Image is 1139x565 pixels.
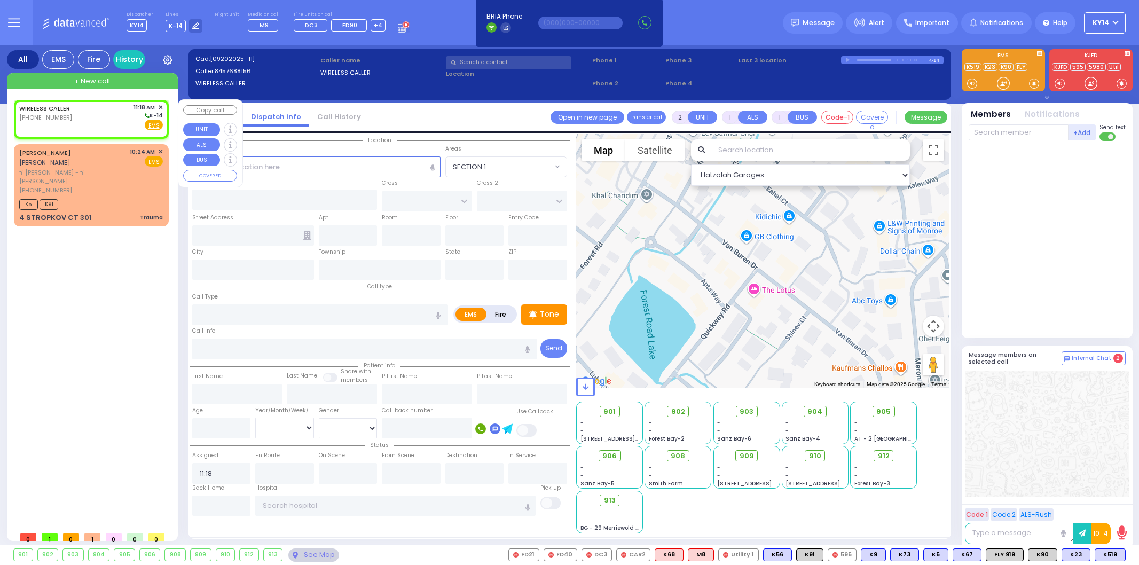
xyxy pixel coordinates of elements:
[113,50,145,69] a: History
[580,427,584,435] span: -
[580,508,584,516] span: -
[192,451,218,460] label: Assigned
[579,374,614,388] a: Open this area in Google Maps (opens a new window)
[382,214,398,222] label: Room
[516,407,553,416] label: Use Callback
[1099,131,1117,142] label: Turn off text
[821,111,853,124] button: Code-1
[143,112,163,120] span: K-14
[19,113,72,122] span: [PHONE_NUMBER]
[711,139,909,161] input: Search location
[1069,124,1096,140] button: +Add
[580,480,615,488] span: Sanz Bay-5
[513,552,519,558] img: red-radio-icon.svg
[192,156,441,177] input: Search location here
[303,231,311,240] span: Other building occupants
[649,480,683,488] span: Smith Farm
[718,548,759,561] div: Utility 1
[785,480,886,488] span: [STREET_ADDRESS][PERSON_NAME]
[508,548,539,561] div: FD21
[78,50,110,69] div: Fire
[183,123,220,136] button: UNIT
[445,156,567,177] span: SECTION 1
[544,548,577,561] div: FD40
[538,17,623,29] input: (000)000-00000
[19,186,72,194] span: [PHONE_NUMBER]
[1099,123,1126,131] span: Send text
[341,367,371,375] small: Share with
[1113,354,1123,363] span: 2
[341,376,368,384] span: members
[785,435,820,443] span: Sanz Bay-4
[1064,356,1070,362] img: comment-alt.png
[127,19,147,32] span: KY14
[586,552,592,558] img: red-radio-icon.svg
[363,136,397,144] span: Location
[374,21,382,29] span: +4
[183,154,220,167] button: BUS
[166,20,186,32] span: K-14
[63,533,79,541] span: 0
[319,406,339,415] label: Gender
[319,451,345,460] label: On Scene
[243,112,309,122] a: Dispatch info
[1093,18,1109,28] span: KY14
[130,148,155,156] span: 10:24 AM
[195,79,317,88] label: WIRELESS CALLER
[580,516,584,524] span: -
[192,327,215,335] label: Call Info
[1072,355,1111,362] span: Internal Chat
[953,548,981,561] div: K67
[19,148,71,157] a: [PERSON_NAME]
[38,549,58,561] div: 902
[74,76,110,87] span: + New call
[264,549,282,561] div: 913
[986,548,1024,561] div: FLY 919
[807,406,822,417] span: 904
[603,406,616,417] span: 901
[854,427,858,435] span: -
[192,372,223,381] label: First Name
[1084,12,1126,34] button: KY14
[540,484,561,492] label: Pick up
[854,435,933,443] span: AT - 2 [GEOGRAPHIC_DATA]
[40,199,58,210] span: K91
[616,548,650,561] div: CAR2
[260,21,269,29] span: M9
[114,549,135,561] div: 905
[953,548,981,561] div: BLS
[1049,53,1133,60] label: KJFD
[42,533,58,541] span: 1
[969,351,1062,365] h5: Message members on selected call
[923,354,944,375] button: Drag Pegman onto the map to open Street View
[14,549,33,561] div: 901
[210,54,255,63] span: [09202025_11]
[192,406,203,415] label: Age
[158,147,163,156] span: ✕
[19,104,70,113] a: WIRELESS CALLER
[540,309,559,320] p: Tone
[791,19,799,27] img: message.svg
[788,111,817,124] button: BUS
[365,441,394,449] span: Status
[739,56,841,65] label: Last 3 location
[738,111,767,124] button: ALS
[165,549,185,561] div: 908
[1053,18,1067,28] span: Help
[991,508,1017,521] button: Code 2
[192,484,224,492] label: Back Home
[445,145,461,153] label: Areas
[19,213,92,223] div: 4 STROPKOV CT 301
[133,104,155,112] span: 11:18 AM
[580,419,584,427] span: -
[191,549,211,561] div: 909
[1015,63,1027,71] a: FLY
[717,427,720,435] span: -
[445,214,458,222] label: Floor
[1070,63,1086,71] a: 595
[358,362,400,370] span: Patient info
[84,533,100,541] span: 1
[1019,508,1054,521] button: ALS-Rush
[665,79,735,88] span: Phone 4
[809,451,821,461] span: 910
